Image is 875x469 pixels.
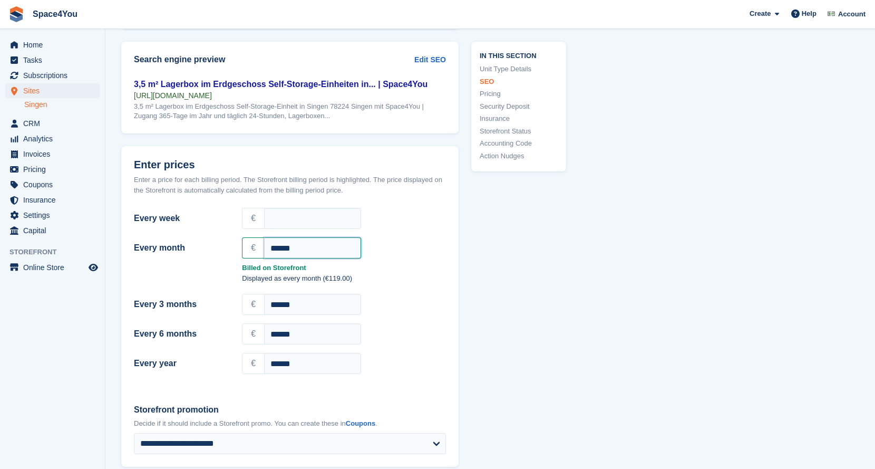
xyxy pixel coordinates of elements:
[480,113,558,124] a: Insurance
[5,208,100,223] a: menu
[5,193,100,207] a: menu
[23,83,86,98] span: Sites
[480,150,558,161] a: Action Nudges
[134,357,229,370] label: Every year
[5,162,100,177] a: menu
[23,208,86,223] span: Settings
[5,116,100,131] a: menu
[5,260,100,275] a: menu
[134,175,446,195] div: Enter a price for each billing period. The Storefront billing period is highlighted. The price di...
[134,404,446,416] label: Storefront promotion
[134,328,229,340] label: Every 6 months
[5,83,100,98] a: menu
[414,54,446,65] a: Edit SEO
[8,6,24,22] img: stora-icon-8386f47178a22dfd0bd8f6a31ec36ba5ce8667c1dd55bd0f319d3a0aa187defe.svg
[5,37,100,52] a: menu
[242,273,446,284] p: Displayed as every month (€119.00)
[480,76,558,87] a: SEO
[5,147,100,161] a: menu
[134,102,446,121] div: 3,5 m² Lagerbox im Erdgeschoss Self-Storage-Einheit in Singen 78224 Singen mit Space4You | Zugang...
[23,68,86,83] span: Subscriptions
[826,8,837,19] img: Finn-Kristof Kausch
[87,261,100,274] a: Preview store
[23,116,86,131] span: CRM
[134,55,414,64] h2: Search engine preview
[9,247,105,257] span: Storefront
[23,193,86,207] span: Insurance
[134,242,229,254] label: Every month
[5,68,100,83] a: menu
[23,260,86,275] span: Online Store
[28,5,82,23] a: Space4You
[5,223,100,238] a: menu
[23,177,86,192] span: Coupons
[480,138,558,149] a: Accounting Code
[23,53,86,68] span: Tasks
[480,50,558,60] span: In this section
[346,419,375,427] a: Coupons
[242,263,446,273] strong: Billed on Storefront
[134,418,446,429] p: Decide if it should include a Storefront promo. You can create these in .
[480,101,558,111] a: Security Deposit
[23,131,86,146] span: Analytics
[134,91,446,100] div: [URL][DOMAIN_NAME]
[802,8,816,19] span: Help
[23,162,86,177] span: Pricing
[750,8,771,19] span: Create
[838,9,866,20] span: Account
[480,89,558,99] a: Pricing
[134,298,229,311] label: Every 3 months
[24,100,100,110] a: Singen
[23,147,86,161] span: Invoices
[134,159,195,171] span: Enter prices
[134,212,229,225] label: Every week
[5,177,100,192] a: menu
[5,131,100,146] a: menu
[23,37,86,52] span: Home
[23,223,86,238] span: Capital
[480,64,558,74] a: Unit Type Details
[5,53,100,68] a: menu
[480,126,558,136] a: Storefront Status
[134,78,446,91] div: 3,5 m² Lagerbox im Erdgeschoss Self-Storage-Einheiten in... | Space4You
